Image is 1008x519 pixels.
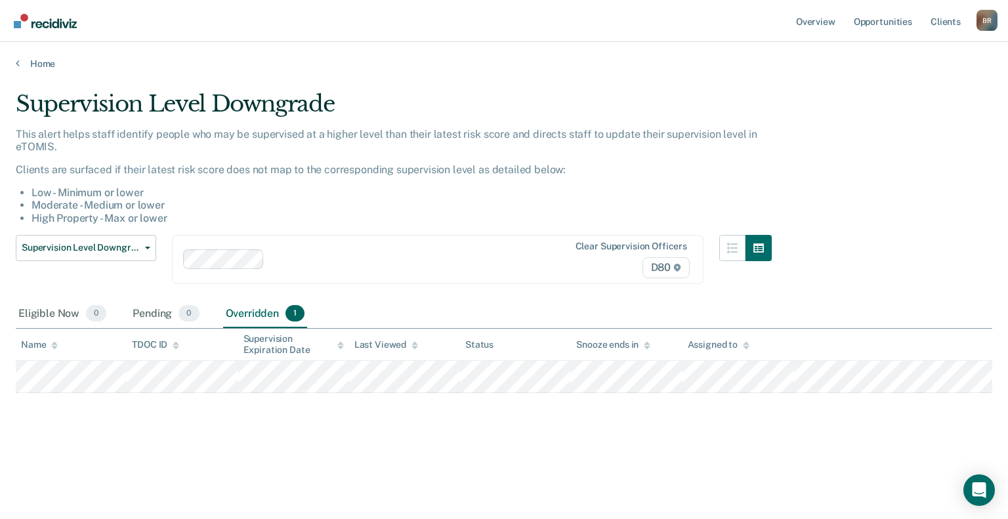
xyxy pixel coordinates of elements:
[285,305,304,322] span: 1
[465,339,493,350] div: Status
[642,257,690,278] span: D80
[16,235,156,261] button: Supervision Level Downgrade
[14,14,77,28] img: Recidiviz
[132,339,179,350] div: TDOC ID
[21,339,58,350] div: Name
[130,300,201,329] div: Pending0
[31,212,772,224] li: High Property - Max or lower
[16,91,772,128] div: Supervision Level Downgrade
[976,10,997,31] button: Profile dropdown button
[31,186,772,199] li: Low - Minimum or lower
[22,242,140,253] span: Supervision Level Downgrade
[354,339,418,350] div: Last Viewed
[16,300,109,329] div: Eligible Now0
[243,333,344,356] div: Supervision Expiration Date
[31,199,772,211] li: Moderate - Medium or lower
[963,474,995,506] div: Open Intercom Messenger
[223,300,308,329] div: Overridden1
[576,241,687,252] div: Clear supervision officers
[976,10,997,31] div: B R
[16,128,772,153] p: This alert helps staff identify people who may be supervised at a higher level than their latest ...
[178,305,199,322] span: 0
[688,339,749,350] div: Assigned to
[16,58,992,70] a: Home
[86,305,106,322] span: 0
[16,163,772,176] p: Clients are surfaced if their latest risk score does not map to the corresponding supervision lev...
[576,339,650,350] div: Snooze ends in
